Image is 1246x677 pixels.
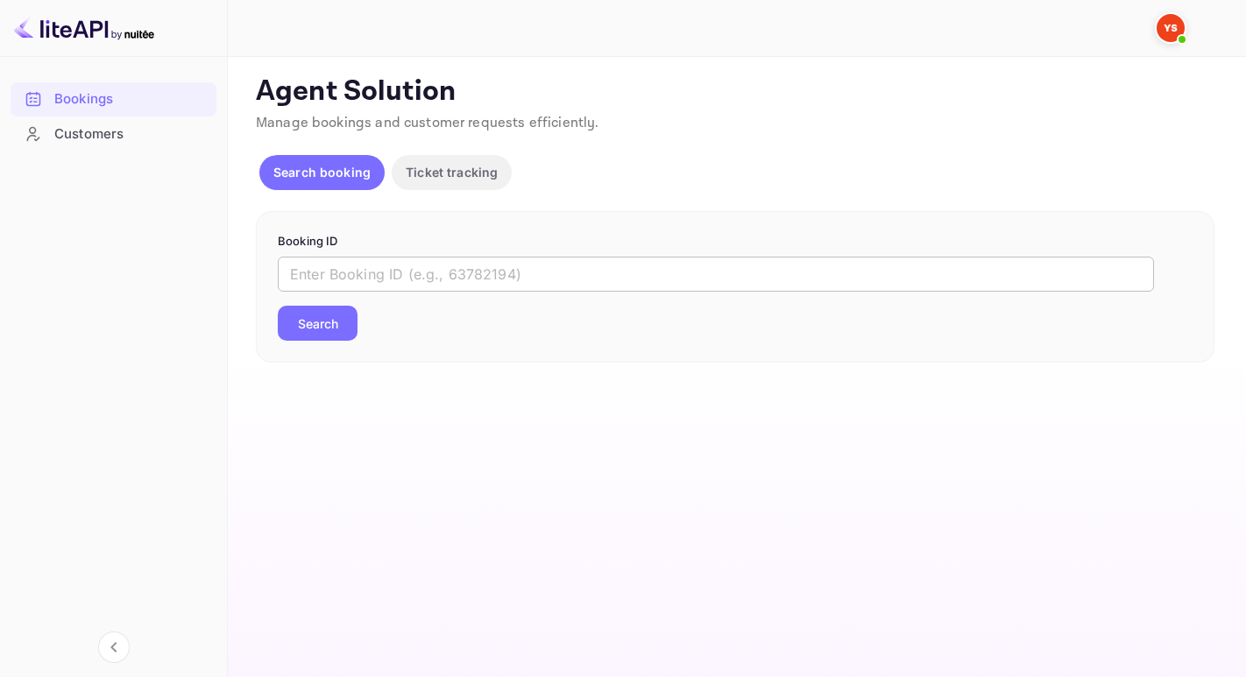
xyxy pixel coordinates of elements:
p: Agent Solution [256,74,1214,109]
p: Ticket tracking [406,163,498,181]
div: Bookings [54,89,208,109]
a: Customers [11,117,216,150]
button: Search [278,306,358,341]
p: Booking ID [278,233,1193,250]
a: Bookings [11,82,216,115]
div: Customers [11,117,216,152]
button: Collapse navigation [98,631,130,663]
div: Customers [54,124,208,145]
span: Manage bookings and customer requests efficiently. [256,114,599,132]
div: Bookings [11,82,216,116]
input: Enter Booking ID (e.g., 63782194) [278,257,1154,292]
p: Search booking [273,163,371,181]
img: Yandex Support [1157,14,1185,42]
img: LiteAPI logo [14,14,154,42]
